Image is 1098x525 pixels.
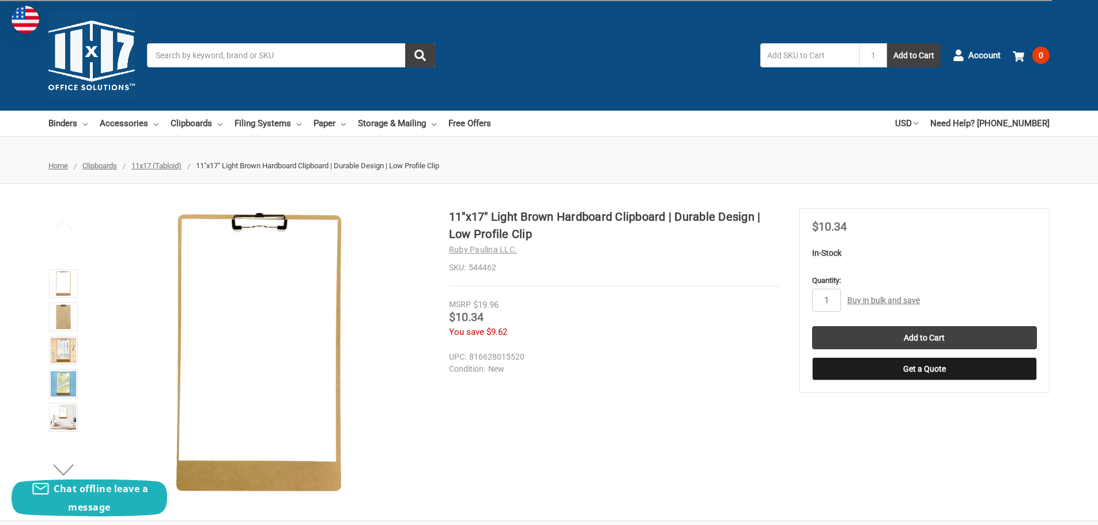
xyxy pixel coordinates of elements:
span: You save [449,327,484,337]
a: Need Help? [PHONE_NUMBER] [930,111,1050,136]
span: Chat offline leave a message [54,482,148,513]
dt: Condition: [449,363,485,375]
a: Storage & Mailing [358,111,436,136]
a: Account [953,40,1001,70]
dt: SKU: [449,262,466,274]
img: duty and tax information for United States [12,6,39,33]
a: 0 [1013,40,1050,70]
label: Quantity: [812,275,1037,286]
dd: 544462 [449,262,780,274]
a: Free Offers [448,111,491,136]
input: Search by keyword, brand or SKU [147,43,435,67]
a: Buy in bulk and save [847,296,920,305]
img: 11x17.com [48,12,135,99]
a: Filing Systems [235,111,301,136]
img: 11”x17” Light Brown Clipboard | Durable Design | Low Profile Clip [51,271,76,296]
img: 11"x17" Light Brown Hardboard Clipboard | Durable Design | Low Profile Clip [51,371,76,396]
input: Add to Cart [812,326,1037,349]
button: Chat offline leave a message [12,479,167,516]
div: MSRP [449,299,471,311]
a: Ruby Paulina LLC. [449,245,517,254]
img: 11"x17" Light Brown Hardboard Clipboard | Durable Design | Low Profile Clip [51,338,76,363]
button: Get a Quote [812,357,1037,380]
dt: UPC: [449,351,466,363]
a: Paper [314,111,346,136]
dd: New [449,363,775,375]
button: Next [46,458,81,481]
a: Home [48,161,68,170]
h1: 11"x17" Light Brown Hardboard Clipboard | Durable Design | Low Profile Clip [449,208,780,243]
button: Add to Cart [887,43,941,67]
span: $10.34 [812,220,847,233]
img: 11”x17” Light Brown Clipboard | Durable Design | Low Profile Clip [115,208,403,496]
a: Clipboards [171,111,222,136]
button: Previous [46,214,81,237]
span: $19.96 [473,300,499,310]
span: Account [968,49,1001,62]
span: 0 [1032,47,1050,64]
span: $10.34 [449,310,484,324]
dd: 816628015520 [449,351,775,363]
a: 11x17 (Tabloid) [131,161,182,170]
a: Accessories [100,111,159,136]
img: 11"x17" Light Brown Hardboard Clipboard | Durable Design | Low Profile Clip [51,304,76,330]
img: 11"x17" Light Brown Hardboard Clipboard | Durable Design | Low Profile Clip [51,405,76,430]
a: Clipboards [82,161,117,170]
a: USD [895,111,918,136]
span: 11"x17" Light Brown Hardboard Clipboard | Durable Design | Low Profile Clip [196,161,439,170]
a: Binders [48,111,88,136]
p: In-Stock [812,247,1037,259]
input: Add SKU to Cart [760,43,859,67]
span: $9.62 [486,327,507,337]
